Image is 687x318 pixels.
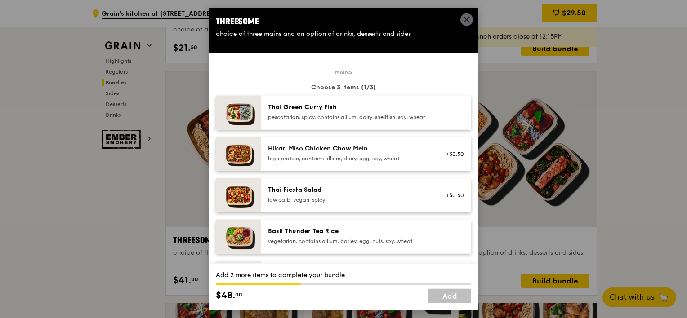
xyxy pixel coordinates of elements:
div: Choose 3 items (1/3) [216,83,471,92]
div: Thai Green Curry Fish [268,103,429,112]
div: Basil Thunder Tea Rice [268,227,429,236]
div: Thai Fiesta Salad [268,185,429,194]
div: Add 2 more items to complete your bundle [216,270,471,279]
div: high protein, contains allium, dairy, egg, soy, wheat [268,155,429,162]
div: low carb, vegan, spicy [268,196,429,203]
div: +$0.50 [440,192,464,199]
span: $48. [216,288,235,302]
div: pescatarian, spicy, contains allium, dairy, shellfish, soy, wheat [268,114,429,121]
img: daily_normal_Thai_Fiesta_Salad__Horizontal_.jpg [216,178,261,212]
div: +$0.50 [440,150,464,158]
div: Threesome [216,15,471,28]
img: daily_normal_Hikari_Miso_Chicken_Chow_Mein__Horizontal_.jpg [216,137,261,171]
div: choice of three mains and an option of drinks, desserts and sides [216,30,471,39]
img: daily_normal_HORZ-Thai-Green-Curry-Fish.jpg [216,96,261,130]
span: Mains [331,69,356,76]
div: vegetarian, contains allium, barley, egg, nuts, soy, wheat [268,238,429,245]
div: Hikari Miso Chicken Chow Mein [268,144,429,153]
img: daily_normal_HORZ-Grilled-Farm-Fresh-Chicken.jpg [216,261,261,295]
span: 00 [235,291,242,298]
a: Add [428,288,471,303]
img: daily_normal_HORZ-Basil-Thunder-Tea-Rice.jpg [216,220,261,254]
